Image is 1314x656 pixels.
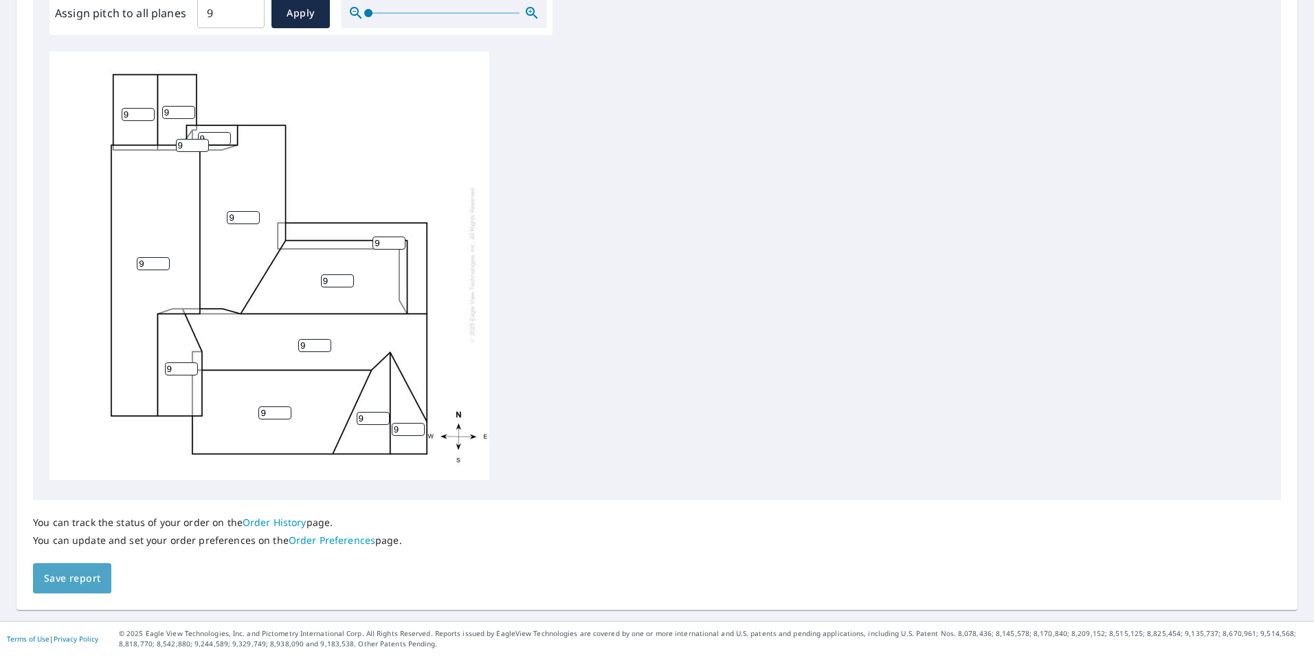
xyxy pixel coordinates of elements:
[243,516,307,529] a: Order History
[44,570,100,587] span: Save report
[33,534,402,547] p: You can update and set your order preferences on the page.
[33,516,402,529] p: You can track the status of your order on the page.
[33,563,111,594] button: Save report
[7,634,49,644] a: Terms of Use
[7,635,98,643] p: |
[282,5,319,22] span: Apply
[119,628,1307,649] p: © 2025 Eagle View Technologies, Inc. and Pictometry International Corp. All Rights Reserved. Repo...
[289,534,375,547] a: Order Preferences
[54,634,98,644] a: Privacy Policy
[55,5,186,21] label: Assign pitch to all planes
